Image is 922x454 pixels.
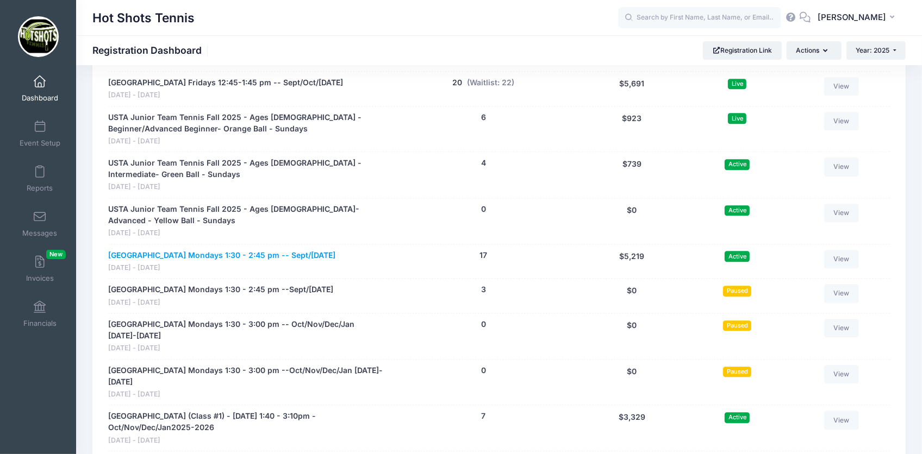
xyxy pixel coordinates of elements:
div: $5,219 [577,250,687,273]
a: [GEOGRAPHIC_DATA] (Class #1) - [DATE] 1:40 - 3:10pm - Oct/Nov/Dec/Jan2025-2026 [108,411,384,433]
div: $5,691 [577,77,687,100]
a: View [824,284,859,302]
span: Paused [723,286,751,296]
div: $923 [577,112,687,147]
div: $0 [577,204,687,238]
a: USTA Junior Team Tennis Fall 2025 - Ages [DEMOGRAPHIC_DATA]- Advanced - Yellow Ball - Sundays [108,204,384,226]
button: Year: 2025 [846,41,906,60]
a: [GEOGRAPHIC_DATA] Fridays 12:45-1:45 pm -- Sept/Oct/[DATE] [108,77,343,89]
a: View [824,204,859,222]
h1: Hot Shots Tennis [92,5,195,30]
span: Financials [23,319,57,328]
div: $0 [577,319,687,354]
span: [DATE] - [DATE] [108,182,384,192]
span: Live [728,79,746,89]
div: $739 [577,157,687,192]
span: Active [725,159,750,169]
span: [DATE] - [DATE] [108,298,333,308]
span: Event Setup [20,138,60,148]
span: [DATE] - [DATE] [108,389,384,400]
img: Hot Shots Tennis [18,16,59,57]
button: 0 [481,319,486,330]
button: 6 [481,112,486,123]
button: 3 [481,284,486,295]
div: $0 [577,284,687,307]
div: $3,329 [577,411,687,445]
a: [GEOGRAPHIC_DATA] Mondays 1:30 - 3:00 pm --Oct/Nov/Dec/Jan [DATE]-[DATE] [108,365,384,388]
a: USTA Junior Team Tennis Fall 2025 - Ages [DEMOGRAPHIC_DATA] - Intermediate- Green Ball - Sundays [108,157,384,180]
a: Messages [14,205,66,243]
a: Financials [14,295,66,333]
span: [DATE] - [DATE] [108,263,335,273]
span: Active [725,412,750,423]
a: [GEOGRAPHIC_DATA] Mondays 1:30 - 2:45 pm -- Sept/[DATE] [108,250,335,261]
a: View [824,411,859,429]
span: Active [725,251,750,261]
a: View [824,112,859,130]
div: $0 [577,365,687,400]
a: View [824,157,859,176]
a: View [824,77,859,96]
input: Search by First Name, Last Name, or Email... [618,7,781,29]
button: 4 [481,157,486,169]
a: Reports [14,160,66,198]
a: Dashboard [14,70,66,108]
span: Invoices [26,274,54,283]
h1: Registration Dashboard [92,45,211,56]
span: Dashboard [22,93,58,103]
a: View [824,250,859,268]
button: [PERSON_NAME] [811,5,906,30]
span: [DATE] - [DATE] [108,436,384,446]
a: View [824,365,859,383]
a: InvoicesNew [14,250,66,288]
span: Year: 2025 [856,46,890,54]
button: 7 [481,411,485,422]
a: [GEOGRAPHIC_DATA] Mondays 1:30 - 3:00 pm -- Oct/Nov/Dec/Jan [DATE]-[DATE] [108,319,384,342]
span: Active [725,205,750,216]
a: Registration Link [703,41,782,60]
span: Reports [27,184,53,193]
button: 17 [479,250,487,261]
a: [GEOGRAPHIC_DATA] Mondays 1:30 - 2:45 pm --Sept/[DATE] [108,284,333,295]
span: Paused [723,320,751,331]
span: Live [728,113,746,123]
span: [DATE] - [DATE] [108,343,384,354]
button: 0 [481,365,486,376]
span: [PERSON_NAME] [818,11,886,23]
span: [DATE] - [DATE] [108,228,384,238]
span: [DATE] - [DATE] [108,90,343,100]
a: USTA Junior Team Tennis Fall 2025 - Ages [DEMOGRAPHIC_DATA] -Beginner/Advanced Beginner- Orange B... [108,112,384,135]
span: New [46,250,66,259]
a: Event Setup [14,115,66,153]
span: [DATE] - [DATE] [108,136,384,147]
button: 0 [481,204,486,215]
button: Actions [787,41,841,60]
button: (Waitlist: 22) [468,77,515,89]
span: Paused [723,367,751,377]
span: Messages [22,229,57,238]
button: 20 [452,77,462,89]
a: View [824,319,859,337]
